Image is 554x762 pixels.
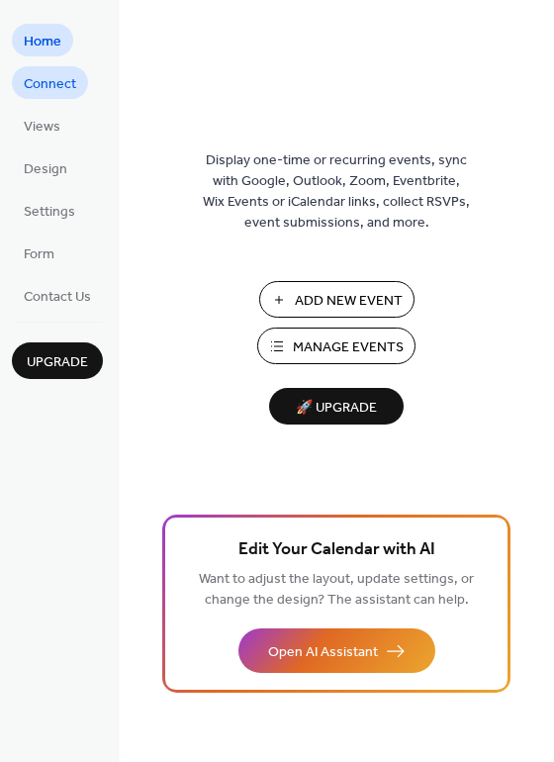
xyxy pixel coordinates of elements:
button: Open AI Assistant [238,628,435,673]
span: Display one-time or recurring events, sync with Google, Outlook, Zoom, Eventbrite, Wix Events or ... [203,150,470,234]
span: Add New Event [295,291,403,312]
button: Upgrade [12,342,103,379]
span: Views [24,117,60,138]
span: Connect [24,74,76,95]
a: Settings [12,194,87,227]
span: Want to adjust the layout, update settings, or change the design? The assistant can help. [199,566,474,614]
button: Add New Event [259,281,415,318]
button: Manage Events [257,328,415,364]
button: 🚀 Upgrade [269,388,404,425]
span: Manage Events [293,337,404,358]
span: Contact Us [24,287,91,308]
span: Upgrade [27,352,88,373]
a: Contact Us [12,279,103,312]
span: Form [24,244,54,265]
span: Design [24,159,67,180]
span: Settings [24,202,75,223]
a: Form [12,237,66,269]
a: Connect [12,66,88,99]
a: Design [12,151,79,184]
span: 🚀 Upgrade [281,395,392,422]
a: Views [12,109,72,142]
span: Open AI Assistant [268,642,378,663]
span: Edit Your Calendar with AI [238,536,435,564]
span: Home [24,32,61,52]
a: Home [12,24,73,56]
